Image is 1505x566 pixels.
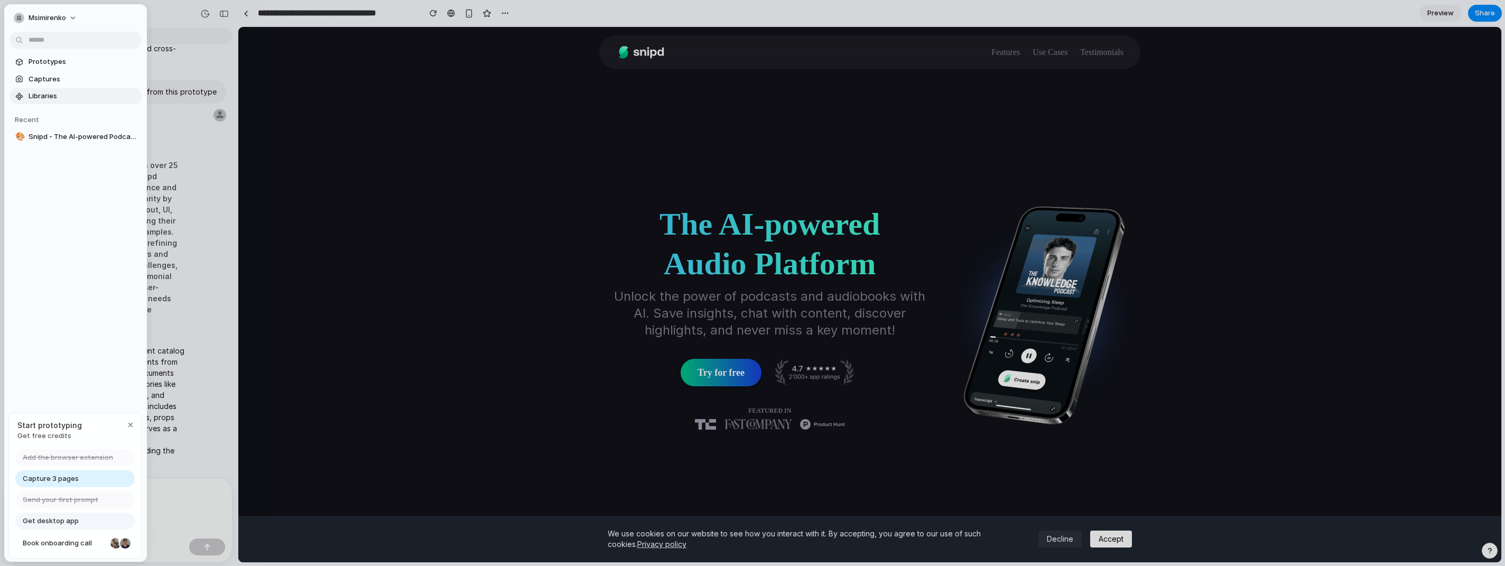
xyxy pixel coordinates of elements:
img: FastCompany logo [486,392,553,403]
span: Snipd - The AI-powered Podcast Player [29,132,137,142]
img: TechCrunch logo [457,392,478,403]
img: Snipd App Screenshot showing The Knowledge Podcast player interface [710,173,903,405]
a: 🎨Snipd - The AI-powered Podcast Player [10,129,142,145]
span: msimirenko [29,13,66,23]
button: 🎨 [14,132,24,142]
span: Send your first prompt [23,495,98,505]
span: Recent [15,115,39,124]
a: Libraries [10,88,142,104]
p: Unlock the power of podcasts and audiobooks with AI. Save insights, chat with content, discover h... [369,261,693,312]
span: Capture 3 pages [23,474,79,484]
span: Libraries [29,91,137,101]
span: Book onboarding call [23,538,106,549]
a: Book onboarding call [15,535,135,552]
img: Snipd Logo [378,17,428,34]
a: Prototypes [10,54,142,70]
span: Get free credits [17,431,82,441]
img: App Store Awards and Ratings [532,329,620,363]
a: Captures [10,71,142,87]
div: We use cookies on our website to see how you interact with it. By accepting, you agree to our use... [369,502,766,523]
p: Featured in [510,379,553,388]
h1: The AI-powered Audio Platform [369,178,693,257]
button: Accept [852,504,894,521]
div: 🎨 [15,131,23,143]
a: Use Cases [794,19,829,32]
a: Try for free [442,332,523,359]
div: Nicole Kubica [109,537,122,550]
button: Decline [800,504,843,521]
a: Privacy policy [399,513,448,522]
img: ProductHunt logo [562,392,607,403]
span: Add the browser extension [23,452,113,463]
span: Start prototyping [17,420,82,431]
button: msimirenko [10,10,82,26]
span: Get desktop app [23,516,79,526]
a: Testimonials [842,19,885,32]
span: Prototypes [29,57,137,67]
a: Features [753,19,782,32]
span: Captures [29,74,137,85]
div: Christian Iacullo [119,537,132,550]
a: Get desktop app [15,513,135,530]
